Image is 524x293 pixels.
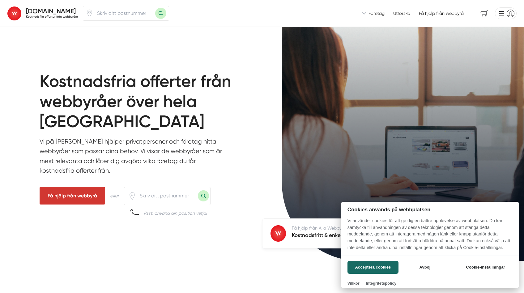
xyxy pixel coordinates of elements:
[458,261,513,274] button: Cookie-inställningar
[341,207,519,213] h2: Cookies används på webbplatsen
[366,281,396,286] a: Integritetspolicy
[347,281,360,286] a: Villkor
[347,261,398,274] button: Acceptera cookies
[400,261,449,274] button: Avböj
[341,218,519,255] p: Vi använder cookies för att ge dig en bättre upplevelse av webbplatsen. Du kan samtycka till anvä...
